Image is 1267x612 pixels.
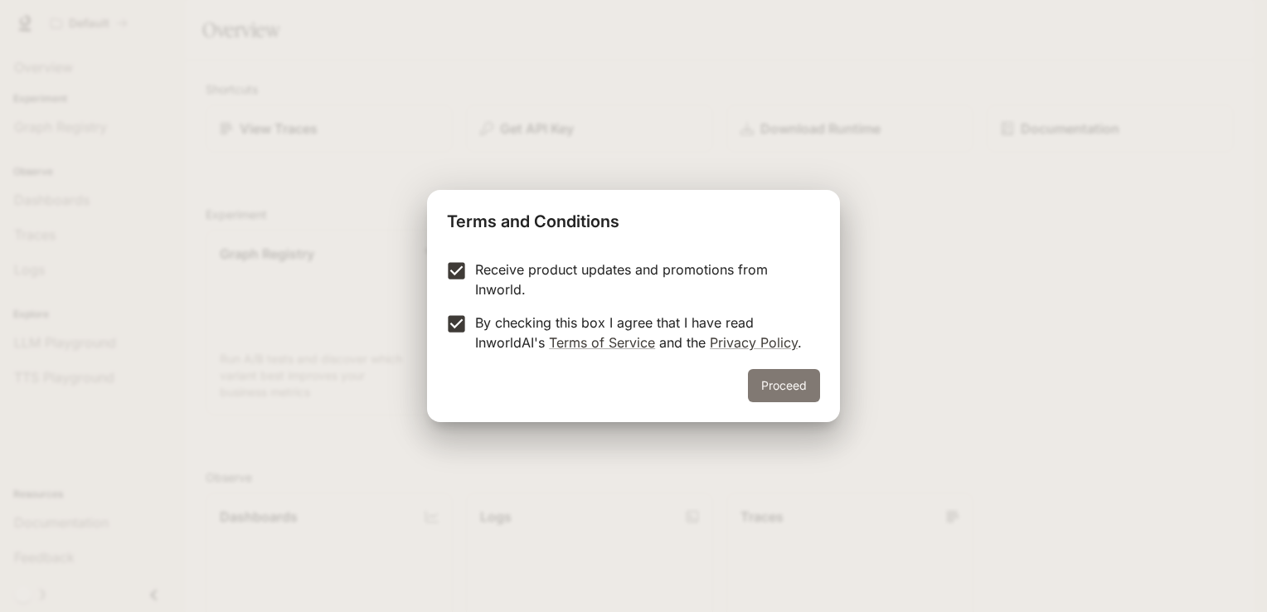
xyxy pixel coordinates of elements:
[549,334,655,351] a: Terms of Service
[475,260,807,299] p: Receive product updates and promotions from Inworld.
[427,190,840,246] h2: Terms and Conditions
[475,313,807,352] p: By checking this box I agree that I have read InworldAI's and the .
[748,369,820,402] button: Proceed
[710,334,798,351] a: Privacy Policy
